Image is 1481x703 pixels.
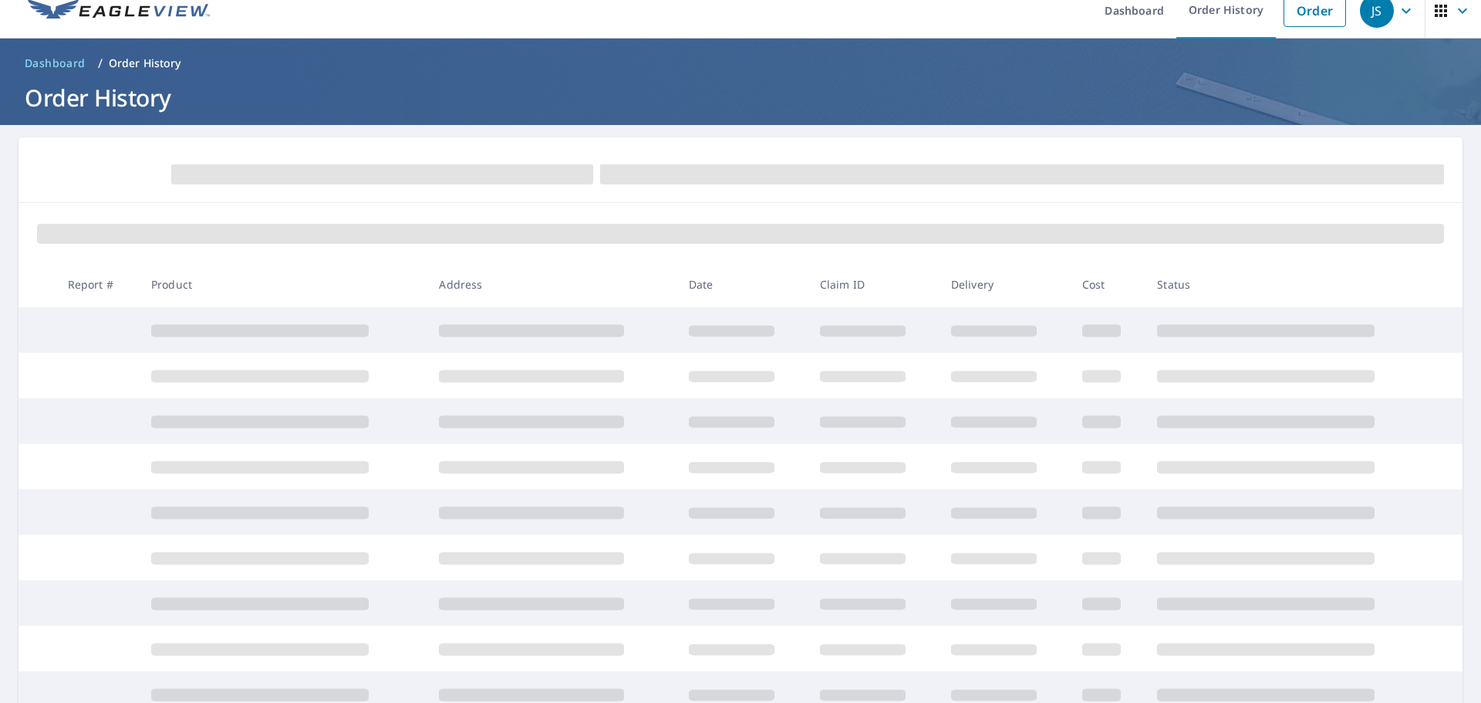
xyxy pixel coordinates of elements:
[19,51,92,76] a: Dashboard
[939,262,1070,307] th: Delivery
[98,54,103,73] li: /
[808,262,939,307] th: Claim ID
[56,262,139,307] th: Report #
[19,82,1462,113] h1: Order History
[427,262,676,307] th: Address
[1145,262,1433,307] th: Status
[139,262,427,307] th: Product
[25,56,86,71] span: Dashboard
[109,56,181,71] p: Order History
[676,262,808,307] th: Date
[1070,262,1145,307] th: Cost
[19,51,1462,76] nav: breadcrumb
